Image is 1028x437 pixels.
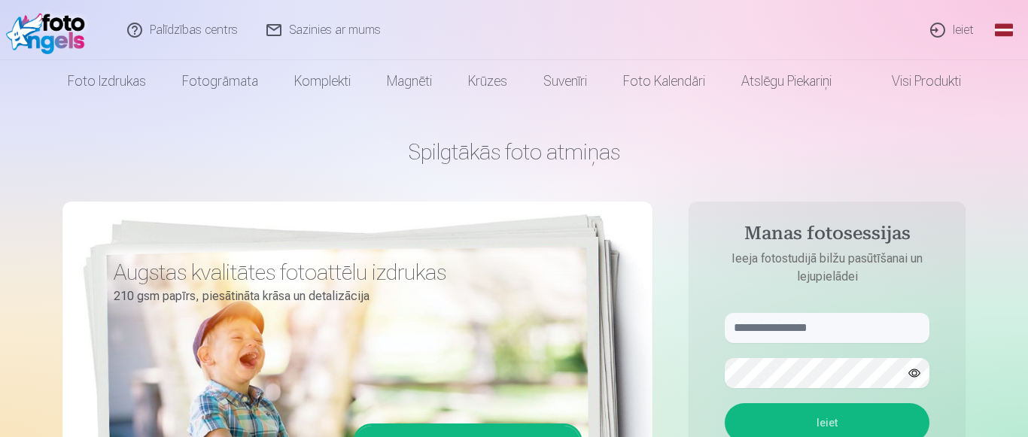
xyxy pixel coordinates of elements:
[114,286,571,307] p: 210 gsm papīrs, piesātināta krāsa un detalizācija
[62,138,966,165] h1: Spilgtākās foto atmiņas
[164,60,276,102] a: Fotogrāmata
[850,60,979,102] a: Visi produkti
[114,259,571,286] h3: Augstas kvalitātes fotoattēlu izdrukas
[605,60,723,102] a: Foto kalendāri
[450,60,525,102] a: Krūzes
[710,223,944,250] h4: Manas fotosessijas
[525,60,605,102] a: Suvenīri
[369,60,450,102] a: Magnēti
[723,60,850,102] a: Atslēgu piekariņi
[710,250,944,286] p: Ieeja fotostudijā bilžu pasūtīšanai un lejupielādei
[276,60,369,102] a: Komplekti
[50,60,164,102] a: Foto izdrukas
[6,6,93,54] img: /fa1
